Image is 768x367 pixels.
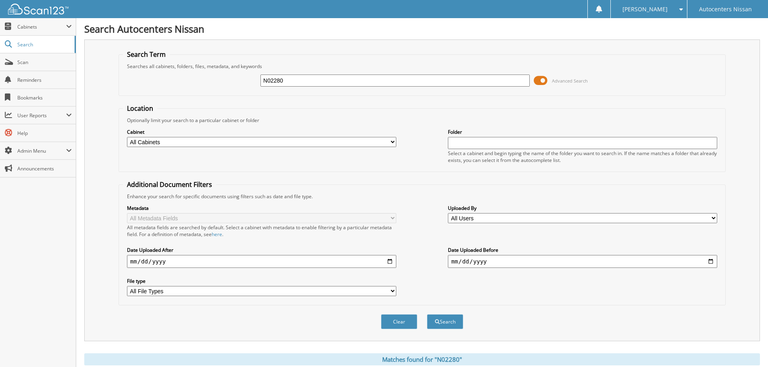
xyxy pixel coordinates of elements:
span: Reminders [17,77,72,83]
span: Announcements [17,165,72,172]
label: File type [127,278,396,284]
a: here [212,231,222,238]
div: All metadata fields are searched by default. Select a cabinet with metadata to enable filtering b... [127,224,396,238]
span: Admin Menu [17,147,66,154]
legend: Additional Document Filters [123,180,216,189]
label: Metadata [127,205,396,211]
div: Optionally limit your search to a particular cabinet or folder [123,117,721,124]
span: Autocenters Nissan [699,7,752,12]
span: [PERSON_NAME] [622,7,668,12]
span: Cabinets [17,23,66,30]
img: scan123-logo-white.svg [8,4,69,15]
div: Matches found for "N02280" [84,353,760,365]
div: Select a cabinet and begin typing the name of the folder you want to search in. If the name match... [448,150,717,164]
label: Date Uploaded After [127,247,396,253]
legend: Search Term [123,50,170,59]
span: User Reports [17,112,66,119]
legend: Location [123,104,157,113]
label: Folder [448,129,717,135]
button: Clear [381,314,417,329]
div: Searches all cabinets, folders, files, metadata, and keywords [123,63,721,70]
button: Search [427,314,463,329]
span: Help [17,130,72,137]
span: Bookmarks [17,94,72,101]
span: Scan [17,59,72,66]
span: Search [17,41,71,48]
label: Uploaded By [448,205,717,211]
div: Enhance your search for specific documents using filters such as date and file type. [123,193,721,200]
span: Advanced Search [552,78,588,84]
label: Date Uploaded Before [448,247,717,253]
input: start [127,255,396,268]
label: Cabinet [127,129,396,135]
input: end [448,255,717,268]
h1: Search Autocenters Nissan [84,22,760,35]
